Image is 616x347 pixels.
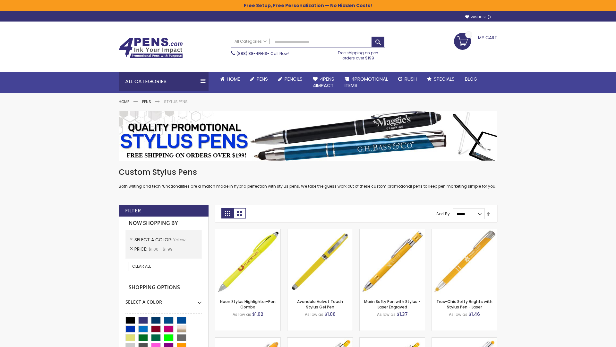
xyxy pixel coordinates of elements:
[460,72,483,86] a: Blog
[285,76,303,82] span: Pencils
[422,72,460,86] a: Specials
[134,236,173,243] span: Select A Color
[119,72,209,91] div: All Categories
[245,72,273,86] a: Pens
[119,38,183,58] img: 4Pens Custom Pens and Promotional Products
[305,312,323,317] span: As low as
[432,337,497,343] a: Tres-Chic Softy with Stylus Top Pen - ColorJet-Yellow
[308,72,339,93] a: 4Pens4impact
[397,311,408,317] span: $1.37
[331,48,385,61] div: Free shipping on pen orders over $199
[227,76,240,82] span: Home
[360,229,425,294] img: Marin Softy Pen with Stylus - Laser Engraved-Yellow
[287,337,353,343] a: Phoenix Softy Brights with Stylus Pen - Laser-Yellow
[215,229,280,234] a: Neon Stylus Highlighter-Pen Combo-Yellow
[215,337,280,343] a: Ellipse Softy Brights with Stylus Pen - Laser-Yellow
[449,312,467,317] span: As low as
[257,76,268,82] span: Pens
[364,299,421,309] a: Marin Softy Pen with Stylus - Laser Engraved
[360,337,425,343] a: Phoenix Softy Brights Gel with Stylus Pen - Laser-Yellow
[313,76,334,89] span: 4Pens 4impact
[297,299,343,309] a: Avendale Velvet Touch Stylus Gel Pen
[252,311,263,317] span: $1.02
[345,76,388,89] span: 4PROMOTIONAL ITEMS
[215,229,280,294] img: Neon Stylus Highlighter-Pen Combo-Yellow
[119,167,497,189] div: Both writing and tech functionalities are a match made in hybrid perfection with stylus pens. We ...
[233,312,251,317] span: As low as
[235,39,267,44] span: All Categories
[236,51,289,56] span: - Call Now!
[129,262,154,271] a: Clear All
[432,229,497,294] img: Tres-Chic Softy Brights with Stylus Pen - Laser-Yellow
[236,51,267,56] a: (888) 88-4PENS
[436,299,492,309] a: Tres-Chic Softy Brights with Stylus Pen - Laser
[125,294,202,305] div: Select A Color
[465,15,491,20] a: Wishlist
[287,229,353,294] img: Avendale Velvet Touch Stylus Gel Pen-Yellow
[405,76,417,82] span: Rush
[465,76,477,82] span: Blog
[468,311,480,317] span: $1.46
[132,263,151,269] span: Clear All
[125,281,202,295] strong: Shopping Options
[164,99,188,104] strong: Stylus Pens
[432,229,497,234] a: Tres-Chic Softy Brights with Stylus Pen - Laser-Yellow
[221,208,234,218] strong: Grid
[125,207,141,214] strong: Filter
[220,299,276,309] a: Neon Stylus Highlighter-Pen Combo
[434,76,455,82] span: Specials
[119,111,497,161] img: Stylus Pens
[125,217,202,230] strong: Now Shopping by
[273,72,308,86] a: Pencils
[436,211,450,217] label: Sort By
[231,36,270,47] a: All Categories
[134,246,149,252] span: Price
[393,72,422,86] a: Rush
[360,229,425,234] a: Marin Softy Pen with Stylus - Laser Engraved-Yellow
[119,167,497,177] h1: Custom Stylus Pens
[324,311,336,317] span: $1.06
[149,246,173,252] span: $1.00 - $1.99
[287,229,353,234] a: Avendale Velvet Touch Stylus Gel Pen-Yellow
[377,312,396,317] span: As low as
[339,72,393,93] a: 4PROMOTIONALITEMS
[142,99,151,104] a: Pens
[173,237,185,243] span: Yellow
[215,72,245,86] a: Home
[119,99,129,104] a: Home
